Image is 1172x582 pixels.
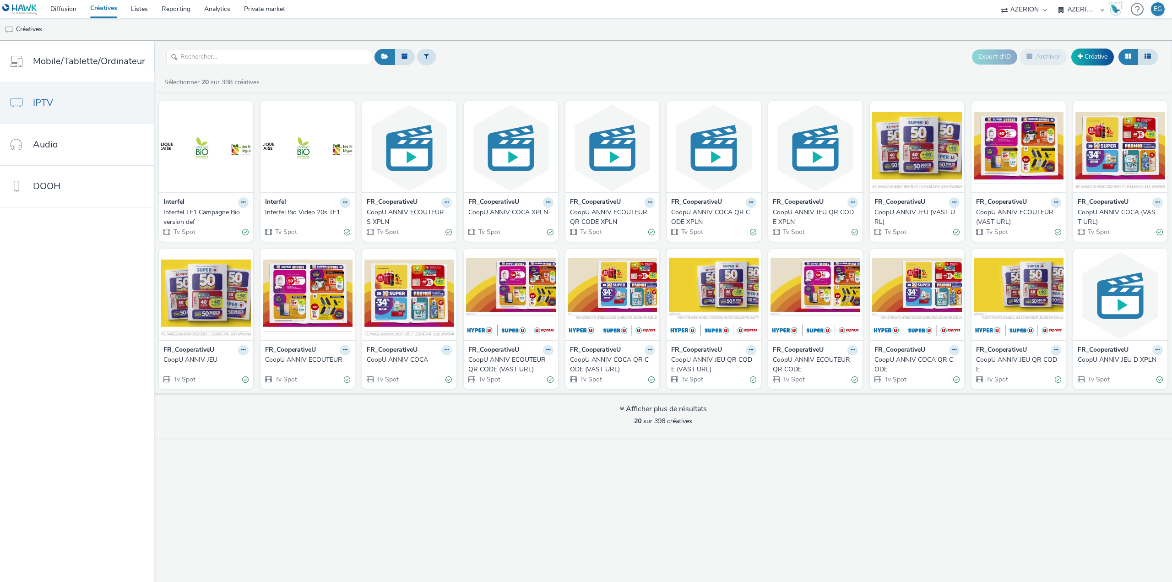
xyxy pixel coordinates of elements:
[1078,208,1163,227] a: CoopU ANNIV COCA (VAST URL)
[265,355,350,364] a: CoopU ANNIV ECOUTEUR
[1109,2,1126,16] a: Hawk Academy
[570,345,621,356] strong: FR_CooperativeU
[976,208,1061,227] a: CoopU ANNIV ECOUTEUR (VAST URL)
[161,103,251,192] img: Interfel TF1 Campagne Bio version def visual
[1118,49,1138,65] button: Grille
[547,228,553,237] div: Valide
[1154,2,1162,16] div: EG
[344,228,350,237] div: Valide
[445,228,452,237] div: Valide
[263,251,353,340] img: CoopU ANNIV ECOUTEUR visual
[874,208,956,227] div: CoopU ANNIV JEU (VAST URL)
[2,4,38,15] img: undefined Logo
[1087,375,1110,384] span: Tv Spot
[163,197,184,208] strong: Interfel
[163,345,214,356] strong: FR_CooperativeU
[874,208,960,227] a: CoopU ANNIV JEU (VAST URL)
[1075,251,1165,340] img: CoopU ANNIV JEU D XPLN visual
[1138,49,1158,65] button: Liste
[468,197,519,208] strong: FR_CooperativeU
[1078,345,1129,356] strong: FR_CooperativeU
[477,375,500,384] span: Tv Spot
[884,228,906,236] span: Tv Spot
[974,251,1063,340] img: CoopU ANNIV JEU QR CODE visual
[671,197,722,208] strong: FR_CooperativeU
[242,228,249,237] div: Valide
[782,228,805,236] span: Tv Spot
[5,25,14,34] img: tv
[166,49,372,65] input: Rechercher...
[579,228,602,236] span: Tv Spot
[1109,2,1123,16] img: Hawk Academy
[547,375,553,385] div: Valide
[770,251,860,340] img: CoopU ANNIV ECOUTEUR QR CODE visual
[265,345,316,356] strong: FR_CooperativeU
[466,251,556,340] img: CoopU ANNIV ECOUTEUR QR CODE (VAST URL) visual
[671,355,756,374] a: CoopU ANNIV JEU QR CODE (VAST URL)
[669,103,759,192] img: CoopU ANNIV COCA QR CODE XPLN visual
[33,179,60,193] span: DOOH
[274,228,297,236] span: Tv Spot
[782,375,805,384] span: Tv Spot
[1078,197,1129,208] strong: FR_CooperativeU
[680,228,703,236] span: Tv Spot
[680,375,703,384] span: Tv Spot
[173,228,195,236] span: Tv Spot
[367,345,418,356] strong: FR_CooperativeU
[974,103,1063,192] img: CoopU ANNIV ECOUTEUR (VAST URL) visual
[265,197,286,208] strong: Interfel
[570,208,655,227] a: CoopU ANNIV ECOUTEUR QR CODE XPLN
[619,404,707,414] div: Afficher plus de résultats
[468,355,550,374] div: CoopU ANNIV ECOUTEUR QR CODE (VAST URL)
[163,355,249,364] a: CoopU ANNIV JEU
[976,197,1027,208] strong: FR_CooperativeU
[1071,49,1114,65] a: Créative
[1087,228,1110,236] span: Tv Spot
[468,355,553,374] a: CoopU ANNIV ECOUTEUR QR CODE (VAST URL)
[953,228,960,237] div: Valide
[1055,375,1061,385] div: Valide
[976,355,1058,374] div: CoopU ANNIV JEU QR CODE
[367,197,418,208] strong: FR_CooperativeU
[773,355,854,374] div: CoopU ANNIV ECOUTEUR QR CODE
[376,375,399,384] span: Tv Spot
[872,103,962,192] img: CoopU ANNIV JEU (VAST URL) visual
[33,138,58,151] span: Audio
[884,375,906,384] span: Tv Spot
[265,208,350,217] a: Interfel Bio Video 20s TF1
[671,208,753,227] div: CoopU ANNIV COCA QR CODE XPLN
[163,78,263,87] a: Sélectionner sur 398 créatives
[634,417,692,425] span: sur 398 créatives
[579,375,602,384] span: Tv Spot
[1078,355,1163,364] a: CoopU ANNIV JEU D XPLN
[376,228,399,236] span: Tv Spot
[750,228,756,237] div: Valide
[874,355,956,374] div: CoopU ANNIV COCA QR CODE
[161,251,251,340] img: CoopU ANNIV JEU visual
[568,103,657,192] img: CoopU ANNIV ECOUTEUR QR CODE XPLN visual
[263,103,353,192] img: Interfel Bio Video 20s TF1 visual
[1075,103,1165,192] img: CoopU ANNIV COCA (VAST URL) visual
[466,103,556,192] img: CoopU ANNIV COCA XPLN visual
[953,375,960,385] div: Valide
[477,228,500,236] span: Tv Spot
[570,355,651,374] div: CoopU ANNIV COCA QR CODE (VAST URL)
[985,375,1008,384] span: Tv Spot
[773,208,858,227] a: CoopU ANNIV JEU QR CODE XPLN
[468,345,519,356] strong: FR_CooperativeU
[367,355,452,364] a: CoopU ANNIV COCA
[367,208,448,227] div: CoopU ANNIV ECOUTEURS XPLN
[852,228,858,237] div: Valide
[750,375,756,385] div: Valide
[648,375,655,385] div: Valide
[173,375,195,384] span: Tv Spot
[468,208,553,217] a: CoopU ANNIV COCA XPLN
[265,208,347,217] div: Interfel Bio Video 20s TF1
[671,208,756,227] a: CoopU ANNIV COCA QR CODE XPLN
[274,375,297,384] span: Tv Spot
[1055,228,1061,237] div: Valide
[648,228,655,237] div: Valide
[570,208,651,227] div: CoopU ANNIV ECOUTEUR QR CODE XPLN
[852,375,858,385] div: Valide
[242,375,249,385] div: Valide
